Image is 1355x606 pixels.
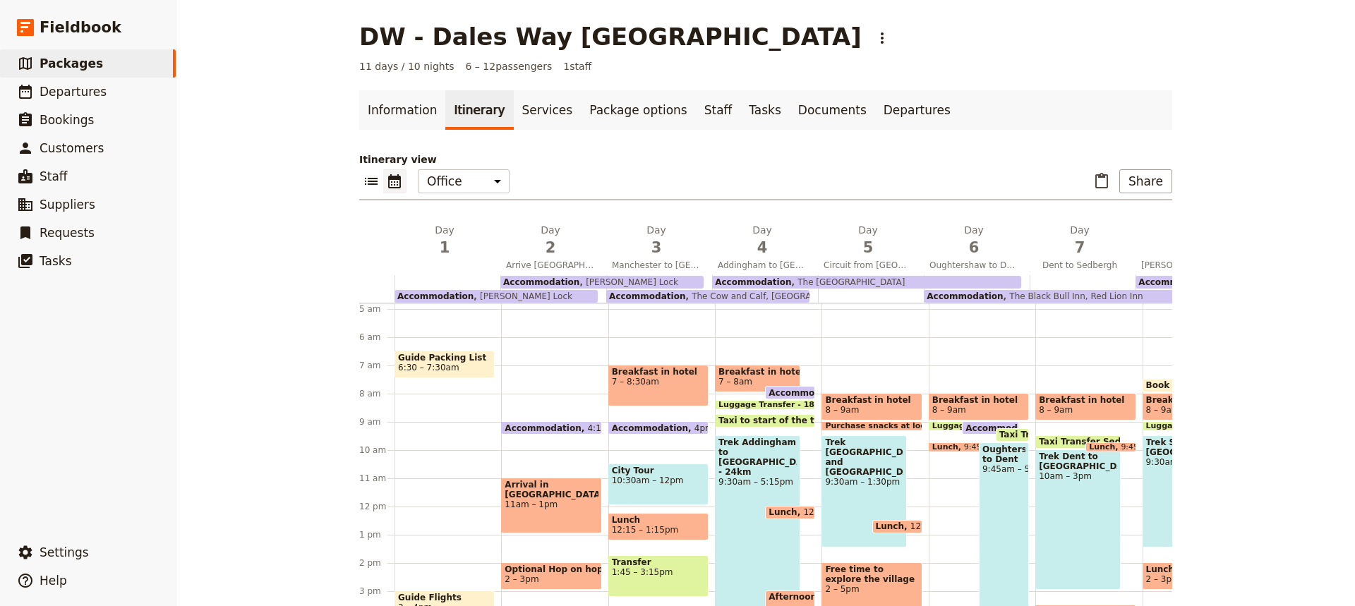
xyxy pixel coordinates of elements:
[606,290,809,303] div: AccommodationThe Cow and Calf, [GEOGRAPHIC_DATA]
[718,377,752,387] span: 7 – 8am
[1035,435,1121,449] div: Taxi Transfer Sedbergh to Dent
[40,169,68,183] span: Staff
[505,564,598,574] span: Optional Hop on hop off bus tour of City
[1146,457,1239,467] span: 9:30am – 1:30pm
[40,56,103,71] span: Packages
[982,444,1025,464] span: Oughtershaw to Dent
[712,260,812,271] span: Addingham to [GEOGRAPHIC_DATA]
[1035,223,1124,258] h2: Day
[612,567,705,577] span: 1:45 – 3:15pm
[1090,169,1114,193] button: Paste itinerary item
[1143,435,1243,547] div: Trek Sedbergh to [GEOGRAPHIC_DATA]9:30am – 1:30pm
[962,421,1019,435] div: Accommodation
[718,401,901,409] span: Luggage Transfer - 18kg maxium weight
[359,152,1172,166] p: Itinerary view
[506,237,595,258] span: 2
[715,365,800,392] div: Breakfast in hotel7 – 8am
[740,90,790,130] a: Tasks
[395,351,495,378] div: Guide Packing List6:30 – 7:30am
[715,277,791,287] span: Accommodation
[825,395,918,405] span: Breakfast in hotel
[40,141,104,155] span: Customers
[718,367,797,377] span: Breakfast in hotel
[612,557,705,567] span: Transfer
[500,260,601,271] span: Arrive [GEOGRAPHIC_DATA]
[1143,421,1228,431] div: Luggage Transfer9 – 9:15am
[712,276,1021,289] div: AccommodationThe [GEOGRAPHIC_DATA]
[359,59,454,73] span: 11 days / 10 nights
[996,428,1029,442] div: Taxi Transfer [GEOGRAPHIC_DATA] to [GEOGRAPHIC_DATA]
[1146,437,1239,457] span: Trek Sedbergh to [GEOGRAPHIC_DATA]
[982,464,1025,474] span: 9:45am – 5:30pm
[1136,276,1339,289] div: Accommodation - change[GEOGRAPHIC_DATA]
[395,290,598,303] div: Accommodation[PERSON_NAME] Lock
[929,421,986,431] div: Luggage Transfer
[398,353,491,363] span: Guide Packing List
[359,501,395,512] div: 12 pm
[818,260,918,271] span: Circuit from [GEOGRAPHIC_DATA]
[1146,564,1239,574] span: Lunch
[1146,422,1227,430] span: Luggage Transfer
[474,291,572,301] span: [PERSON_NAME] Lock
[929,223,1018,258] h2: Day
[40,17,121,38] span: Fieldbook
[501,478,601,533] div: Arrival in [GEOGRAPHIC_DATA]11am – 1pm
[359,529,395,540] div: 1 pm
[825,437,903,477] span: Trek [GEOGRAPHIC_DATA] and [GEOGRAPHIC_DATA]
[765,506,815,519] div: Lunch12 – 12:30pm
[587,423,649,432] span: 4:15pm – 9am
[927,291,1003,301] span: Accommodation
[609,291,685,301] span: Accommodation
[694,423,742,432] span: 4pm – 9am
[825,477,903,487] span: 9:30am – 1:30pm
[965,423,1048,432] span: Accommodation
[514,90,582,130] a: Services
[1039,437,1193,447] span: Taxi Transfer Sedbergh to Dent
[825,405,859,415] span: 8 – 9am
[924,223,1030,275] button: Day6Oughtershaw to Dent
[40,254,72,268] span: Tasks
[612,515,705,525] span: Lunch
[398,593,491,602] span: Guide Flights
[359,557,395,569] div: 2 pm
[383,169,406,193] button: Calendar view
[929,442,1014,452] div: Lunch9:45 – 10am
[924,260,1024,271] span: Oughtershaw to Dent
[612,223,701,258] h2: Day
[872,520,922,533] div: Lunch12:30 – 1pm
[1035,393,1136,420] div: Breakfast in hotel8 – 9am
[932,422,1013,430] span: Luggage Transfer
[40,85,107,99] span: Departures
[765,386,815,399] div: Accommodation
[821,421,922,431] div: Purchase snacks at local supermarket
[824,223,913,258] h2: Day
[359,303,395,315] div: 5 am
[359,416,395,428] div: 9 am
[929,393,1029,420] div: Breakfast in hotel8 – 9am
[1039,405,1073,415] span: 8 – 9am
[821,435,907,547] div: Trek [GEOGRAPHIC_DATA] and [GEOGRAPHIC_DATA]9:30am – 1:30pm
[500,223,606,275] button: Day2Arrive [GEOGRAPHIC_DATA]
[825,584,918,594] span: 2 – 5pm
[359,169,383,193] button: List view
[395,223,500,264] button: Day1
[359,332,395,343] div: 6 am
[932,405,966,415] span: 8 – 9am
[876,521,910,531] span: Lunch
[40,198,95,212] span: Suppliers
[718,237,807,258] span: 4
[825,564,918,584] span: Free time to explore the village
[612,423,694,432] span: Accommodation
[359,586,395,597] div: 3 pm
[612,525,678,535] span: 12:15 – 1:15pm
[500,276,704,289] div: Accommodation[PERSON_NAME] Lock
[503,277,579,287] span: Accommodation
[612,475,705,485] span: 10:30am – 12pm
[1035,449,1121,590] div: Trek Dent to [GEOGRAPHIC_DATA]10am – 3pm
[790,90,875,130] a: Documents
[612,466,705,475] span: City Tour
[803,507,862,517] span: 12 – 12:30pm
[924,290,1233,303] div: AccommodationThe Black Bull Inn, Red Lion Inn
[505,423,587,432] span: Accommodation
[910,521,963,531] span: 12:30 – 1pm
